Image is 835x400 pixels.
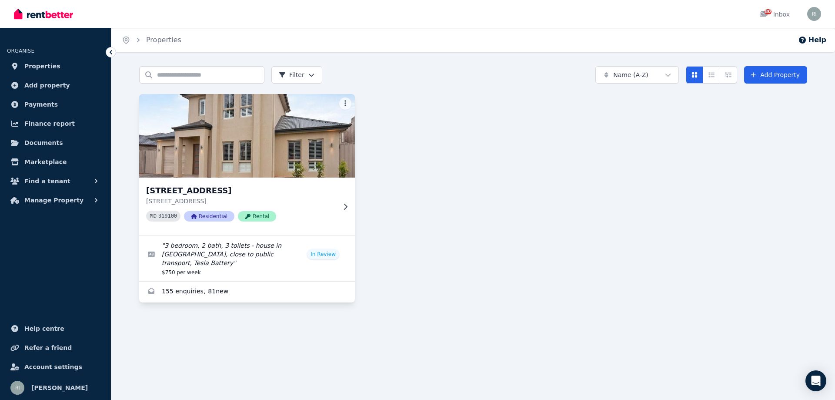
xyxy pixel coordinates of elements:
[7,339,104,356] a: Refer a friend
[158,213,177,219] code: 319100
[279,71,304,79] span: Filter
[720,66,737,84] button: Expanded list view
[238,211,276,222] span: Rental
[134,92,361,180] img: 49 Dunorlan Road, Edwardstown
[271,66,322,84] button: Filter
[744,66,807,84] a: Add Property
[24,61,60,71] span: Properties
[24,118,75,129] span: Finance report
[595,66,679,84] button: Name (A-Z)
[24,138,63,148] span: Documents
[24,99,58,110] span: Payments
[807,7,821,21] img: Rajshekar Indela
[7,134,104,151] a: Documents
[7,153,104,171] a: Marketplace
[184,211,234,222] span: Residential
[7,172,104,190] button: Find a tenant
[10,381,24,395] img: Rajshekar Indela
[146,185,336,197] h3: [STREET_ADDRESS]
[7,57,104,75] a: Properties
[7,320,104,337] a: Help centre
[7,96,104,113] a: Payments
[14,7,73,20] img: RentBetter
[31,383,88,393] span: [PERSON_NAME]
[613,71,648,79] span: Name (A-Z)
[7,77,104,94] a: Add property
[339,97,351,110] button: More options
[7,115,104,132] a: Finance report
[24,157,67,167] span: Marketplace
[150,214,157,218] small: PID
[686,66,737,84] div: View options
[798,35,826,45] button: Help
[24,323,64,334] span: Help centre
[686,66,703,84] button: Card view
[765,9,772,14] span: 80
[7,48,34,54] span: ORGANISE
[24,80,70,91] span: Add property
[805,370,826,391] div: Open Intercom Messenger
[7,358,104,376] a: Account settings
[7,192,104,209] button: Manage Property
[759,10,790,19] div: Inbox
[146,36,181,44] a: Properties
[139,236,355,281] a: Edit listing: 3 bedroom, 2 bath, 3 toilets - house in Edwardstown, close to public transport, Tes...
[146,197,336,205] p: [STREET_ADDRESS]
[24,195,83,205] span: Manage Property
[24,343,72,353] span: Refer a friend
[24,176,70,186] span: Find a tenant
[111,28,192,52] nav: Breadcrumb
[139,282,355,303] a: Enquiries for 49 Dunorlan Road, Edwardstown
[139,94,355,235] a: 49 Dunorlan Road, Edwardstown[STREET_ADDRESS][STREET_ADDRESS]PID 319100ResidentialRental
[703,66,720,84] button: Compact list view
[24,362,82,372] span: Account settings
